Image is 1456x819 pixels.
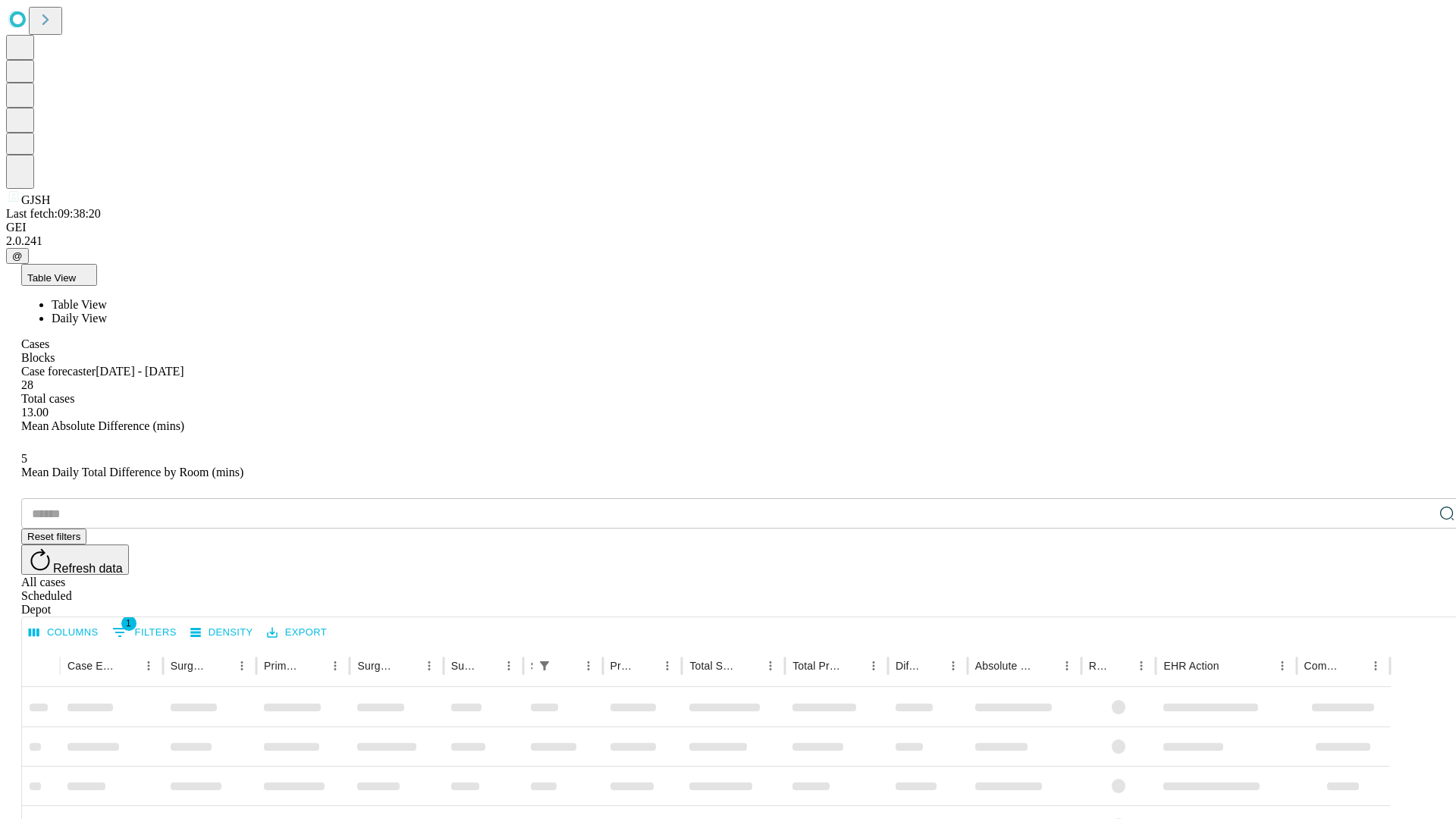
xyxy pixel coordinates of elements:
span: Table View [52,298,107,311]
span: 28 [21,378,33,391]
span: Mean Absolute Difference (mins) [21,419,184,432]
button: Sort [303,655,325,676]
div: Surgery Name [357,660,395,672]
span: Mean Daily Total Difference by Room (mins) [21,466,243,479]
div: Case Epic Id [67,660,115,672]
button: Menu [863,655,884,676]
button: Menu [943,655,964,676]
span: Case forecaster [21,365,96,378]
div: Comments [1304,660,1342,672]
button: Menu [578,655,599,676]
button: Sort [1035,655,1056,676]
button: Sort [739,655,760,676]
button: Reset filters [21,529,86,544]
button: Sort [1221,655,1242,676]
button: Sort [635,655,657,676]
button: Menu [419,655,440,676]
button: Menu [138,655,159,676]
button: Menu [498,655,519,676]
div: Absolute Difference [975,660,1034,672]
span: Refresh data [53,562,123,575]
button: Menu [760,655,781,676]
button: Menu [1056,655,1078,676]
button: Show filters [108,620,180,645]
div: Primary Service [264,660,302,672]
div: Scheduled In Room Duration [531,660,532,672]
button: Table View [21,264,97,286]
span: Last fetch: 09:38:20 [6,207,101,220]
button: Sort [397,655,419,676]
button: Menu [325,655,346,676]
span: 1 [121,616,136,631]
div: Predicted In Room Duration [610,660,635,672]
span: [DATE] - [DATE] [96,365,184,378]
button: @ [6,248,29,264]
button: Sort [210,655,231,676]
button: Sort [557,655,578,676]
button: Sort [1344,655,1365,676]
div: Difference [896,660,920,672]
button: Menu [657,655,678,676]
div: Total Scheduled Duration [689,660,737,672]
button: Export [263,621,331,645]
button: Show filters [534,655,555,676]
div: Total Predicted Duration [792,660,840,672]
button: Select columns [25,621,102,645]
button: Menu [1365,655,1386,676]
span: @ [12,250,23,262]
div: Surgery Date [451,660,475,672]
div: 2.0.241 [6,234,1450,248]
button: Sort [477,655,498,676]
span: 13.00 [21,406,49,419]
div: Surgeon Name [171,660,209,672]
button: Refresh data [21,544,129,575]
button: Menu [231,655,253,676]
span: Table View [27,272,76,284]
button: Sort [117,655,138,676]
button: Sort [842,655,863,676]
button: Sort [1109,655,1131,676]
span: Reset filters [27,531,80,542]
span: GJSH [21,193,50,206]
button: Menu [1131,655,1152,676]
span: Daily View [52,312,107,325]
div: EHR Action [1163,660,1219,672]
div: GEI [6,221,1450,234]
span: 5 [21,452,27,465]
button: Menu [1272,655,1293,676]
div: Resolved in EHR [1089,660,1109,672]
button: Sort [921,655,943,676]
span: Total cases [21,392,74,405]
button: Density [187,621,257,645]
div: 1 active filter [534,655,555,676]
